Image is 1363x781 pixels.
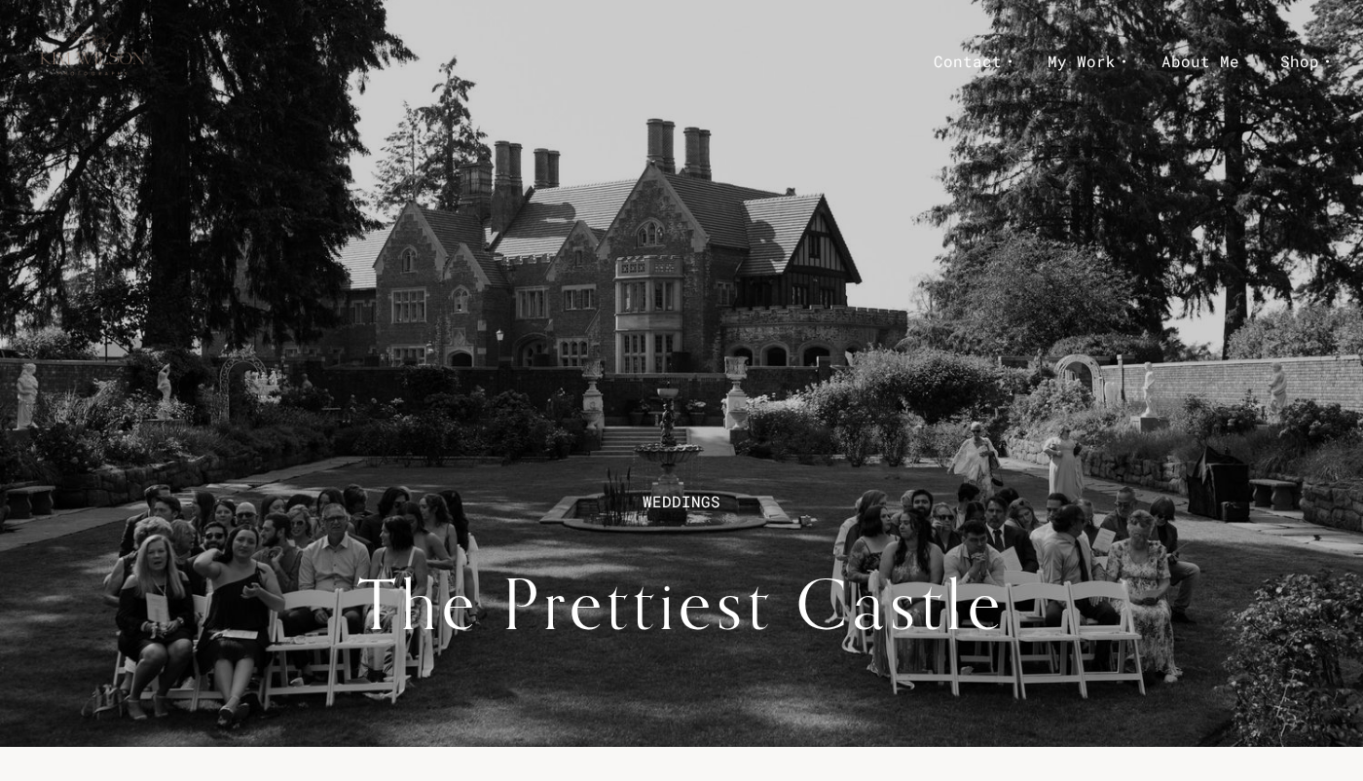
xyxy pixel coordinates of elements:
[1027,44,1141,78] a: My Work
[643,485,721,527] a: Weddings
[357,559,479,650] span: The
[502,559,773,650] span: Prettiest
[796,559,1005,650] span: Castle
[1260,44,1345,78] a: Shop
[39,8,146,115] img: Kim Wilson Photography
[913,44,1027,78] a: Contact
[643,485,721,518] h4: Weddings
[1280,47,1319,75] span: Shop
[1141,44,1260,78] a: About Me
[1048,47,1116,75] span: My Work
[934,47,1002,75] span: Contact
